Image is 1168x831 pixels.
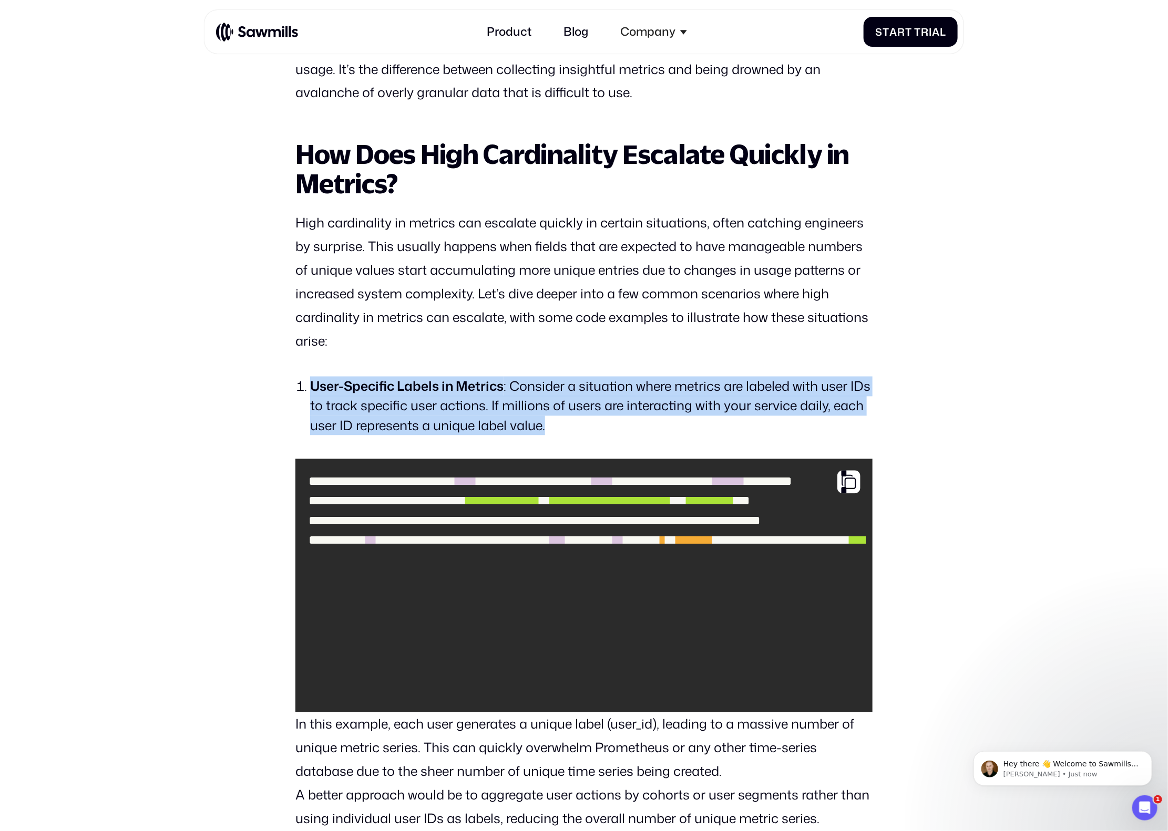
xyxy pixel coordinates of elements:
[915,26,921,38] span: T
[1154,795,1162,804] span: 1
[864,17,958,47] a: StartTrial
[295,712,872,830] p: In this example, each user generates a unique label (user_id), leading to a massive number of uni...
[876,26,883,38] span: S
[620,25,675,39] div: Company
[921,26,929,38] span: r
[889,26,897,38] span: a
[932,26,940,38] span: a
[555,16,597,48] a: Blog
[958,729,1168,803] iframe: Intercom notifications message
[295,211,872,353] p: High cardinality in metrics can escalate quickly in certain situations, often catching engineers ...
[310,377,504,396] strong: User-Specific Labels in Metrics
[883,26,889,38] span: t
[478,16,540,48] a: Product
[929,26,932,38] span: i
[612,16,696,48] div: Company
[1132,795,1157,820] iframe: Intercom live chat
[897,26,905,38] span: r
[310,377,872,436] li: : Consider a situation where metrics are labeled with user IDs to track specific user actions. If...
[295,139,849,199] strong: How Does High Cardinality Escalate Quickly in Metrics?
[295,10,872,105] p: High cardinality is not inherently bad, but it becomes problematic in observability systems where...
[905,26,912,38] span: t
[940,26,946,38] span: l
